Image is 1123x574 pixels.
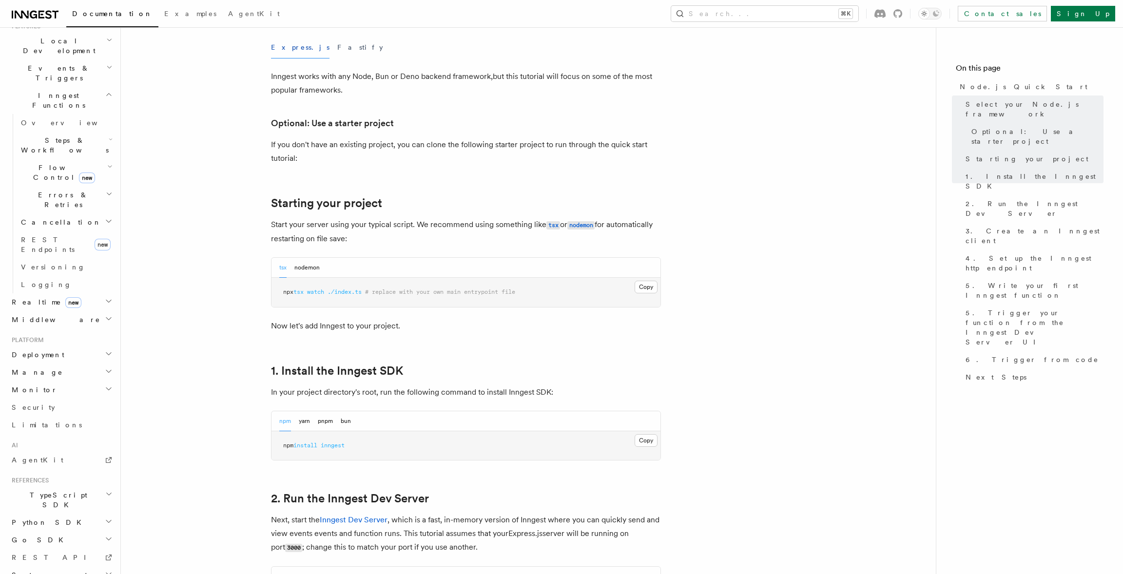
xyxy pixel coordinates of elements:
div: Inngest Functions [8,114,115,293]
span: Monitor [8,385,58,395]
span: AgentKit [12,456,63,464]
button: Flow Controlnew [17,159,115,186]
a: Limitations [8,416,115,434]
button: Manage [8,364,115,381]
button: Realtimenew [8,293,115,311]
a: AgentKit [222,3,286,26]
a: Examples [158,3,222,26]
span: Platform [8,336,44,344]
span: Limitations [12,421,82,429]
a: Logging [17,276,115,293]
span: Flow Control [17,163,107,182]
p: Inngest works with any Node, Bun or Deno backend framework,but this tutorial will focus on some o... [271,70,661,97]
a: AgentKit [8,451,115,469]
code: 3000 [285,544,302,552]
span: Errors & Retries [17,190,106,210]
button: Go SDK [8,531,115,549]
span: Versioning [21,263,85,271]
span: Select your Node.js framework [966,99,1104,119]
span: watch [307,288,324,295]
span: npx [283,288,293,295]
p: Now let's add Inngest to your project. [271,319,661,333]
a: REST Endpointsnew [17,231,115,258]
button: bun [341,411,351,431]
span: 5. Write your first Inngest function [966,281,1104,300]
span: Middleware [8,315,100,325]
span: new [95,239,111,250]
button: Copy [635,281,658,293]
span: 6. Trigger from code [966,355,1099,364]
span: tsx [293,288,304,295]
p: Next, start the , which is a fast, in-memory version of Inngest where you can quickly send and vi... [271,513,661,555]
a: Node.js Quick Start [956,78,1104,96]
span: AgentKit [228,10,280,18]
span: Local Development [8,36,106,56]
span: install [293,442,317,449]
button: Toggle dark mode [918,8,942,19]
button: yarn [299,411,310,431]
span: Go SDK [8,535,69,545]
span: Inngest Functions [8,91,105,110]
button: npm [279,411,291,431]
a: 1. Install the Inngest SDK [271,364,403,378]
a: Optional: Use a starter project [271,116,394,130]
span: Events & Triggers [8,63,106,83]
a: Contact sales [958,6,1047,21]
span: Realtime [8,297,81,307]
span: Python SDK [8,517,87,527]
a: Documentation [66,3,158,27]
a: Security [8,399,115,416]
a: 5. Trigger your function from the Inngest Dev Server UI [962,304,1104,351]
span: REST API [12,554,95,561]
code: nodemon [567,221,595,230]
p: Start your server using your typical script. We recommend using something like or for automatical... [271,218,661,246]
a: Optional: Use a starter project [968,123,1104,150]
span: 4. Set up the Inngest http endpoint [966,253,1104,273]
p: In your project directory's root, run the following command to install Inngest SDK: [271,385,661,399]
span: Examples [164,10,216,18]
span: Next Steps [966,372,1026,382]
code: tsx [546,221,560,230]
a: REST API [8,549,115,566]
span: Manage [8,367,63,377]
span: Security [12,403,55,411]
a: Inngest Dev Server [320,515,387,524]
button: TypeScript SDK [8,486,115,514]
p: If you don't have an existing project, you can clone the following starter project to run through... [271,138,661,165]
a: 3. Create an Inngest client [962,222,1104,249]
a: Versioning [17,258,115,276]
span: 2. Run the Inngest Dev Server [966,199,1104,218]
span: 3. Create an Inngest client [966,226,1104,246]
button: Inngest Functions [8,87,115,114]
button: pnpm [318,411,333,431]
button: Errors & Retries [17,186,115,213]
a: tsx [546,220,560,229]
a: 6. Trigger from code [962,351,1104,368]
a: 1. Install the Inngest SDK [962,168,1104,195]
span: 5. Trigger your function from the Inngest Dev Server UI [966,308,1104,347]
span: REST Endpoints [21,236,75,253]
a: 2. Run the Inngest Dev Server [271,492,429,505]
span: Cancellation [17,217,101,227]
button: Search...⌘K [671,6,858,21]
a: 5. Write your first Inngest function [962,277,1104,304]
button: Cancellation [17,213,115,231]
span: Documentation [72,10,153,18]
span: Steps & Workflows [17,135,109,155]
h4: On this page [956,62,1104,78]
button: Middleware [8,311,115,328]
span: Optional: Use a starter project [971,127,1104,146]
button: Copy [635,434,658,447]
button: nodemon [294,258,320,278]
span: new [79,172,95,183]
span: Node.js Quick Start [960,82,1087,92]
span: References [8,477,49,484]
span: Starting your project [966,154,1088,164]
a: Next Steps [962,368,1104,386]
button: tsx [279,258,287,278]
span: AI [8,441,18,449]
span: Deployment [8,350,64,360]
a: Select your Node.js framework [962,96,1104,123]
button: Deployment [8,346,115,364]
a: Sign Up [1051,6,1115,21]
